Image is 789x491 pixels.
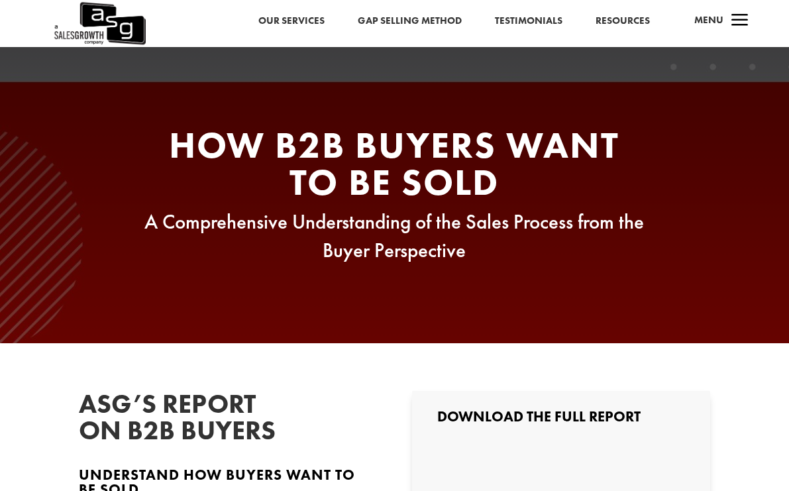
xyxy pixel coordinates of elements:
[79,387,276,447] span: ASG’s Report on B2B Buyers
[596,13,650,30] a: Resources
[727,8,753,34] span: a
[358,13,462,30] a: Gap Selling Method
[258,13,325,30] a: Our Services
[169,121,619,206] span: How B2B Buyers Want To Be Sold
[144,209,644,263] span: A Comprehensive Understanding of the Sales Process from the Buyer Perspective
[437,409,685,431] h3: Download the Full Report
[495,13,562,30] a: Testimonials
[694,13,723,27] span: Menu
